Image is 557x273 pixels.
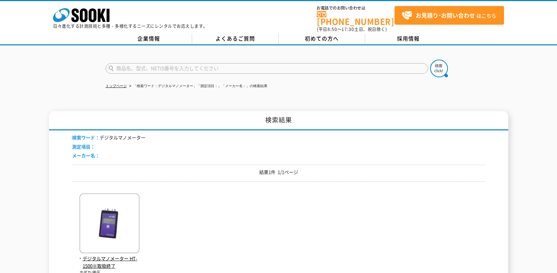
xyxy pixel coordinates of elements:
h1: 検索結果 [49,111,508,131]
input: 商品名、型式、NETIS番号を入力してください [106,63,428,74]
a: よくあるご質問 [192,34,279,44]
li: デジタルマノメーター [72,134,146,141]
span: 初めての方へ [305,35,339,42]
img: HT-1500※取扱終了 [79,193,140,255]
a: トップページ [106,84,127,88]
span: 検索ワード： [72,134,100,141]
a: 企業情報 [106,34,192,44]
span: 測定項目： [72,143,95,150]
span: お電話でのお問い合わせは [317,6,395,10]
span: 17:30 [342,26,354,32]
span: 8:50 [327,26,337,32]
li: 「検索ワード：デジタルマノメーター」「測定項目：」「メーカー名：」の検索結果 [128,83,267,90]
img: btn_search.png [430,60,448,77]
span: デジタルマノメーター HT-1500※取扱終了 [79,255,140,270]
p: 日々進化する計測技術と多種・多様化するニーズにレンタルでお応えします。 [53,24,208,28]
a: 採用情報 [365,34,452,44]
span: (平日 ～ 土日、祝日除く) [317,26,387,32]
a: [PHONE_NUMBER] [317,11,395,25]
a: デジタルマノメーター HT-1500※取扱終了 [79,248,140,269]
p: 結果1件 1/1ページ [72,169,485,176]
strong: お見積り･お問い合わせ [416,11,475,19]
span: はこちら [402,10,496,21]
a: お見積り･お問い合わせはこちら [395,6,504,25]
a: 初めての方へ [279,34,365,44]
span: メーカー名： [72,152,100,159]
